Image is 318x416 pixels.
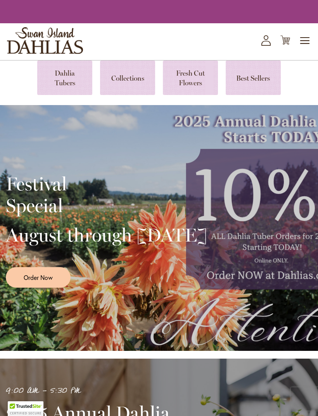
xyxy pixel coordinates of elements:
[24,273,53,282] span: Order Now
[6,224,207,246] h2: August through [DATE]
[7,27,83,54] a: store logo
[8,401,43,416] div: TrustedSite Certified
[6,173,207,216] h2: Festival Special
[6,267,71,288] a: Order Now
[6,385,219,397] p: 9:00 AM - 5:30 PM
